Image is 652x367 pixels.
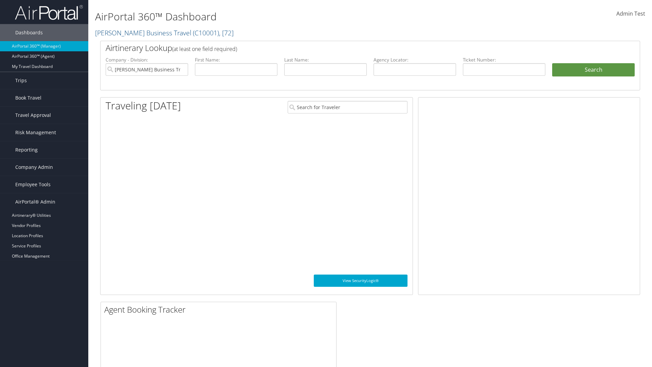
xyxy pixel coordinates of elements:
[195,56,277,63] label: First Name:
[193,28,219,37] span: ( C10001 )
[374,56,456,63] label: Agency Locator:
[15,124,56,141] span: Risk Management
[616,3,645,24] a: Admin Test
[15,89,41,106] span: Book Travel
[172,45,237,53] span: (at least one field required)
[552,63,635,77] button: Search
[106,56,188,63] label: Company - Division:
[15,4,83,20] img: airportal-logo.png
[15,176,51,193] span: Employee Tools
[15,141,38,158] span: Reporting
[104,304,336,315] h2: Agent Booking Tracker
[15,159,53,176] span: Company Admin
[95,10,462,24] h1: AirPortal 360™ Dashboard
[15,24,43,41] span: Dashboards
[15,72,27,89] span: Trips
[219,28,234,37] span: , [ 72 ]
[284,56,367,63] label: Last Name:
[15,107,51,124] span: Travel Approval
[463,56,545,63] label: Ticket Number:
[288,101,407,113] input: Search for Traveler
[95,28,234,37] a: [PERSON_NAME] Business Travel
[616,10,645,17] span: Admin Test
[15,193,55,210] span: AirPortal® Admin
[106,42,590,54] h2: Airtinerary Lookup
[314,275,407,287] a: View SecurityLogic®
[106,99,181,113] h1: Traveling [DATE]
